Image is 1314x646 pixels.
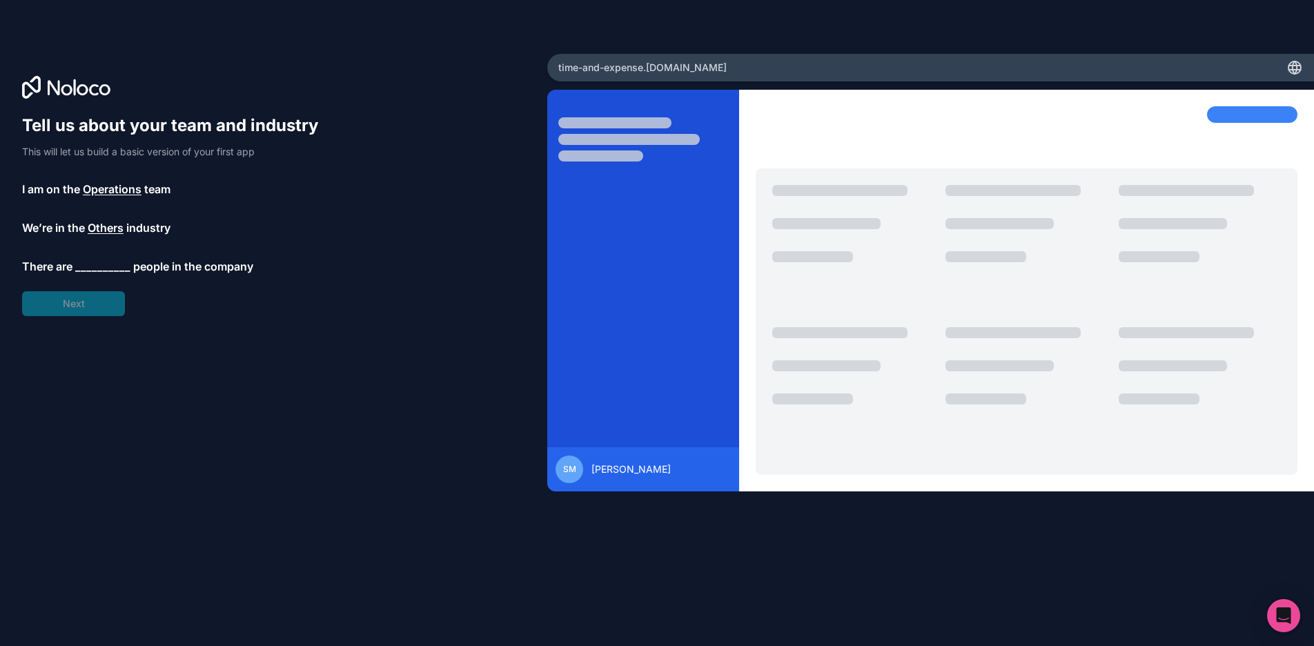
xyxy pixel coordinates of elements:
span: Others [88,219,124,236]
span: Operations [83,181,141,197]
span: team [144,181,170,197]
span: SM [563,464,576,475]
span: There are [22,258,72,275]
h1: Tell us about your team and industry [22,115,331,137]
span: I am on the [22,181,80,197]
span: industry [126,219,170,236]
span: We’re in the [22,219,85,236]
div: Open Intercom Messenger [1267,599,1300,632]
span: [PERSON_NAME] [591,462,671,476]
span: time-and-expense .[DOMAIN_NAME] [558,61,727,75]
p: This will let us build a basic version of your first app [22,145,331,159]
span: people in the company [133,258,253,275]
span: __________ [75,258,130,275]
